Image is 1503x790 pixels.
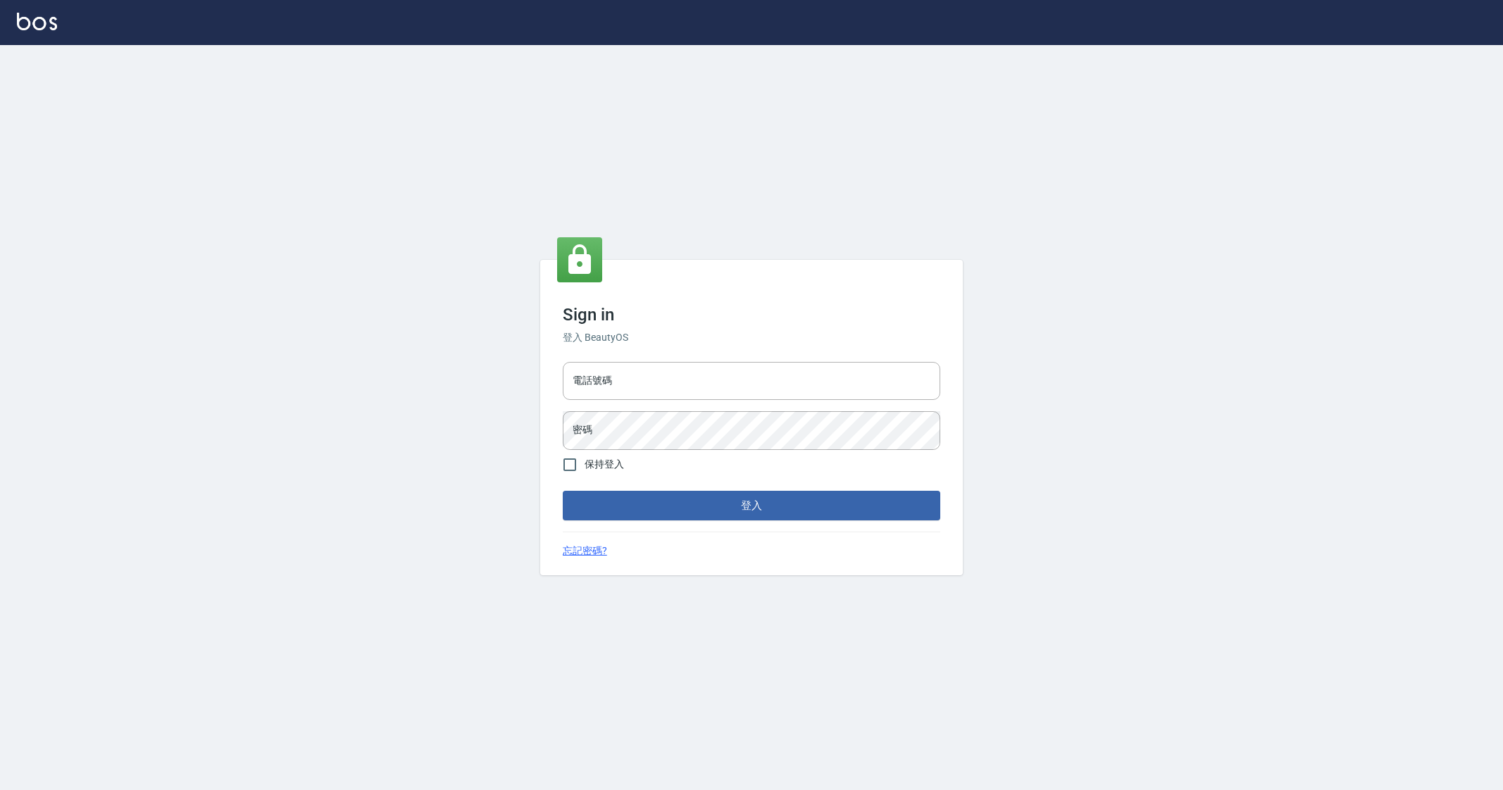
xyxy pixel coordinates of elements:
span: 保持登入 [585,457,624,472]
button: 登入 [563,491,940,520]
img: Logo [17,13,57,30]
h6: 登入 BeautyOS [563,330,940,345]
h3: Sign in [563,305,940,325]
a: 忘記密碼? [563,544,607,558]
